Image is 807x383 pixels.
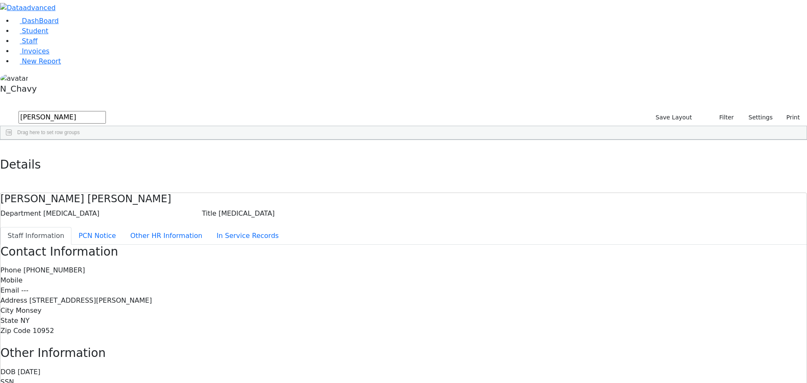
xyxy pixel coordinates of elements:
a: Staff [13,37,37,45]
button: Staff Information [0,227,71,245]
a: DashBoard [13,17,59,25]
a: New Report [13,57,61,65]
span: Drag here to set row groups [17,129,80,135]
label: Address [0,296,27,306]
span: [STREET_ADDRESS][PERSON_NAME] [29,296,152,304]
span: Monsey [16,306,41,314]
span: New Report [22,57,61,65]
label: Zip Code [0,326,31,336]
span: [DATE] [18,368,40,376]
h4: [PERSON_NAME] [PERSON_NAME] [0,193,807,205]
h3: Contact Information [0,245,807,259]
label: Mobile [0,275,22,285]
label: Email [0,285,19,296]
a: Student [13,27,48,35]
h3: Other Information [0,346,807,360]
button: Print [776,111,804,124]
button: Save Layout [652,111,696,124]
a: Invoices [13,47,50,55]
label: Phone [0,265,21,275]
span: Student [22,27,48,35]
label: Title [202,209,216,219]
span: [MEDICAL_DATA] [219,209,275,217]
span: Staff [22,37,37,45]
label: Department [0,209,41,219]
button: In Service Records [209,227,286,245]
label: State [0,316,18,326]
label: DOB [0,367,16,377]
span: 10952 [33,327,54,335]
span: [MEDICAL_DATA] [43,209,100,217]
button: Other HR Information [123,227,209,245]
button: PCN Notice [71,227,123,245]
label: City [0,306,13,316]
span: [PHONE_NUMBER] [24,266,85,274]
span: Invoices [22,47,50,55]
button: Filter [708,111,738,124]
span: --- [21,286,28,294]
span: NY [20,317,29,325]
input: Search [18,111,106,124]
button: Settings [738,111,776,124]
span: DashBoard [22,17,59,25]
